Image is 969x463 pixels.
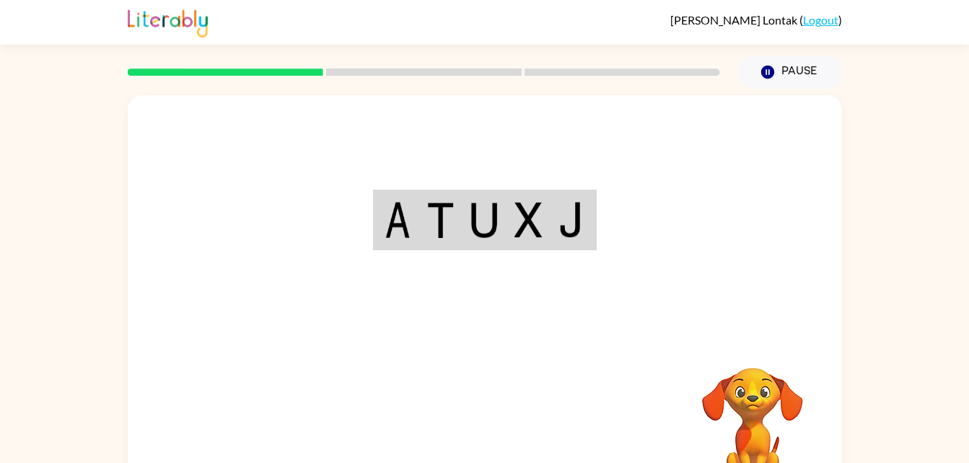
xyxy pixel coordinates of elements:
img: a [385,202,411,238]
button: Pause [737,56,842,89]
img: t [426,202,454,238]
div: ( ) [670,13,842,27]
span: [PERSON_NAME] Lontak [670,13,799,27]
img: Literably [128,6,208,38]
a: Logout [803,13,838,27]
img: x [514,202,542,238]
img: j [558,202,584,238]
img: u [470,202,498,238]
